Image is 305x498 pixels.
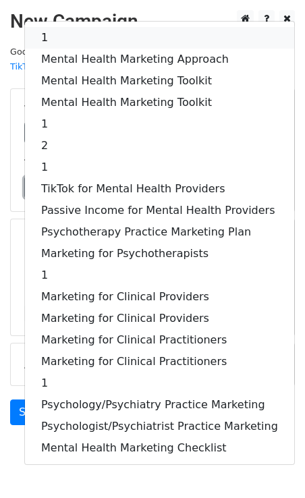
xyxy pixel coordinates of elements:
a: Mental Health Marketing Approach [25,49,294,70]
a: 1 [25,157,294,178]
a: 2 [25,135,294,157]
a: 1 [25,27,294,49]
h2: New Campaign [10,10,295,33]
a: Marketing for Clinical Practitioners [25,329,294,351]
a: Mental Health Marketing Toolkit [25,92,294,113]
a: Psychologist/Psychiatrist Practice Marketing [25,416,294,437]
a: Marketing for Psychotherapists [25,243,294,265]
a: Mental Health Marketing Toolkit [25,70,294,92]
a: 1 [25,113,294,135]
a: Marketing for Clinical Providers [25,286,294,308]
a: Mental Health Marketing Checklist [25,437,294,459]
a: 1 [25,265,294,286]
a: Psychotherapy Practice Marketing Plan [25,221,294,243]
small: Google Sheet: [10,47,163,72]
iframe: Chat Widget [238,433,305,498]
a: TikTok for Mental Health Providers [25,178,294,200]
a: Send [10,399,55,425]
a: Marketing for Clinical Providers [25,308,294,329]
a: Psychology/Psychiatry Practice Marketing [25,394,294,416]
a: 1 [25,372,294,394]
a: Passive Income for Mental Health Providers [25,200,294,221]
a: Marketing for Clinical Practitioners [25,351,294,372]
